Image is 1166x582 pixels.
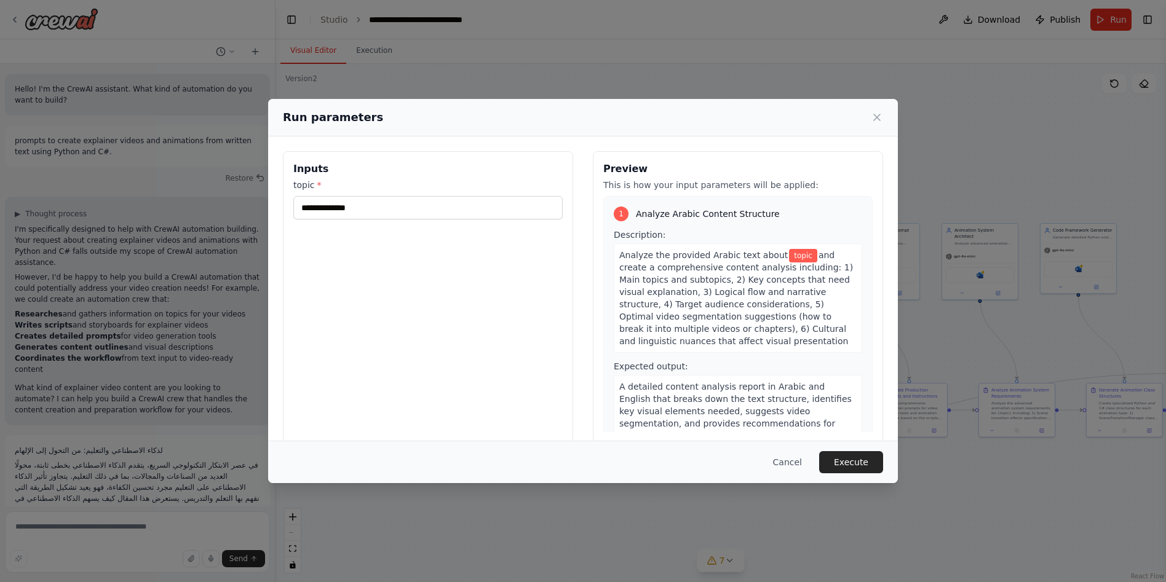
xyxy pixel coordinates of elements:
[614,230,665,240] span: Description:
[619,382,852,465] span: A detailed content analysis report in Arabic and English that breaks down the text structure, ide...
[614,206,629,221] div: 1
[293,179,563,191] label: topic
[293,162,563,176] h3: Inputs
[283,109,383,126] h2: Run parameters
[763,451,812,473] button: Cancel
[603,162,873,176] h3: Preview
[636,208,780,220] span: Analyze Arabic Content Structure
[603,179,873,191] p: This is how your input parameters will be applied:
[819,451,883,473] button: Execute
[789,249,817,262] span: Variable: topic
[619,250,788,260] span: Analyze the provided Arabic text about
[614,361,688,371] span: Expected output:
[619,250,853,346] span: and create a comprehensive content analysis including: 1) Main topics and subtopics, 2) Key conce...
